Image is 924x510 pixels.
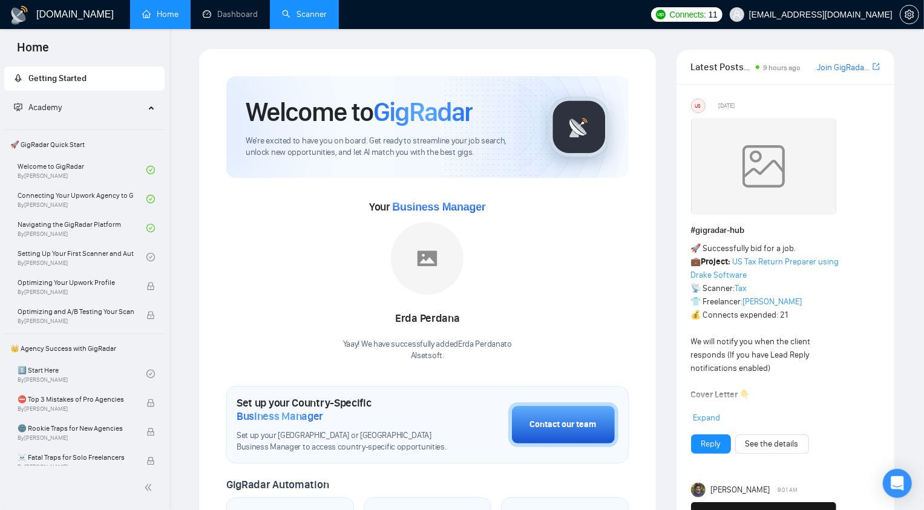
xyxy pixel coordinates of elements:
[237,410,323,423] span: Business Manager
[701,437,721,451] a: Reply
[18,186,146,212] a: Connecting Your Upwork Agency to GigRadarBy[PERSON_NAME]
[28,73,87,83] span: Getting Started
[18,361,146,387] a: 1️⃣ Start HereBy[PERSON_NAME]
[743,296,802,307] a: [PERSON_NAME]
[18,244,146,270] a: Setting Up Your First Scanner and Auto-BidderBy[PERSON_NAME]
[146,224,155,232] span: check-circle
[146,195,155,203] span: check-circle
[873,61,880,73] a: export
[18,434,134,442] span: By [PERSON_NAME]
[14,103,22,111] span: fund-projection-screen
[18,157,146,183] a: Welcome to GigRadarBy[PERSON_NAME]
[237,430,448,453] span: Set up your [GEOGRAPHIC_DATA] or [GEOGRAPHIC_DATA] Business Manager to access country-specific op...
[391,222,464,295] img: placeholder.png
[343,309,512,329] div: Erda Perdana
[692,99,705,113] div: US
[18,215,146,241] a: Navigating the GigRadar PlatformBy[PERSON_NAME]
[691,434,731,454] button: Reply
[142,9,179,19] a: homeHome
[883,469,912,498] div: Open Intercom Messenger
[691,118,836,215] img: weqQh+iSagEgQAAAABJRU5ErkJggg==
[900,5,919,24] button: setting
[146,457,155,465] span: lock
[14,102,62,113] span: Academy
[817,61,870,74] a: Join GigRadar Slack Community
[735,283,747,293] a: Tax
[549,97,609,157] img: gigradar-logo.png
[146,253,155,261] span: check-circle
[710,483,770,497] span: [PERSON_NAME]
[18,306,134,318] span: Optimizing and A/B Testing Your Scanner for Better Results
[18,422,134,434] span: 🌚 Rookie Traps for New Agencies
[18,318,134,325] span: By [PERSON_NAME]
[146,399,155,407] span: lock
[18,405,134,413] span: By [PERSON_NAME]
[392,201,485,213] span: Business Manager
[4,67,165,91] li: Getting Started
[146,166,155,174] span: check-circle
[656,10,666,19] img: upwork-logo.png
[7,39,59,64] span: Home
[246,96,473,128] h1: Welcome to
[146,282,155,290] span: lock
[146,311,155,319] span: lock
[28,102,62,113] span: Academy
[18,463,134,471] span: By [PERSON_NAME]
[873,62,880,71] span: export
[530,418,597,431] div: Contact our team
[237,396,448,423] h1: Set up your Country-Specific
[246,136,529,159] span: We're excited to have you on board. Get ready to streamline your job search, unlock new opportuni...
[5,132,163,157] span: 🚀 GigRadar Quick Start
[900,10,919,19] a: setting
[691,390,750,400] strong: Cover Letter 👇
[144,482,156,494] span: double-left
[733,10,741,19] span: user
[203,9,258,19] a: dashboardDashboard
[146,370,155,378] span: check-circle
[691,257,839,280] a: US Tax Return Preparer using Drake Software
[14,74,22,82] span: rocket
[18,289,134,296] span: By [PERSON_NAME]
[18,276,134,289] span: Optimizing Your Upwork Profile
[146,428,155,436] span: lock
[709,8,718,21] span: 11
[282,9,327,19] a: searchScanner
[5,336,163,361] span: 👑 Agency Success with GigRadar
[343,350,512,362] p: Alsetsoft .
[508,402,618,447] button: Contact our team
[718,100,735,111] span: [DATE]
[343,339,512,362] div: Yaay! We have successfully added Erda Perdana to
[10,5,29,25] img: logo
[373,96,473,128] span: GigRadar
[745,437,799,451] a: See the details
[763,64,801,72] span: 9 hours ago
[701,257,731,267] strong: Project:
[735,434,809,454] button: See the details
[691,483,706,497] img: Toby Fox-Mason
[18,393,134,405] span: ⛔ Top 3 Mistakes of Pro Agencies
[691,224,880,237] h1: # gigradar-hub
[226,478,329,491] span: GigRadar Automation
[369,200,486,214] span: Your
[669,8,706,21] span: Connects:
[18,451,134,463] span: ☠️ Fatal Traps for Solo Freelancers
[693,413,721,423] span: Expand
[778,485,798,495] span: 9:01 AM
[691,59,752,74] span: Latest Posts from the GigRadar Community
